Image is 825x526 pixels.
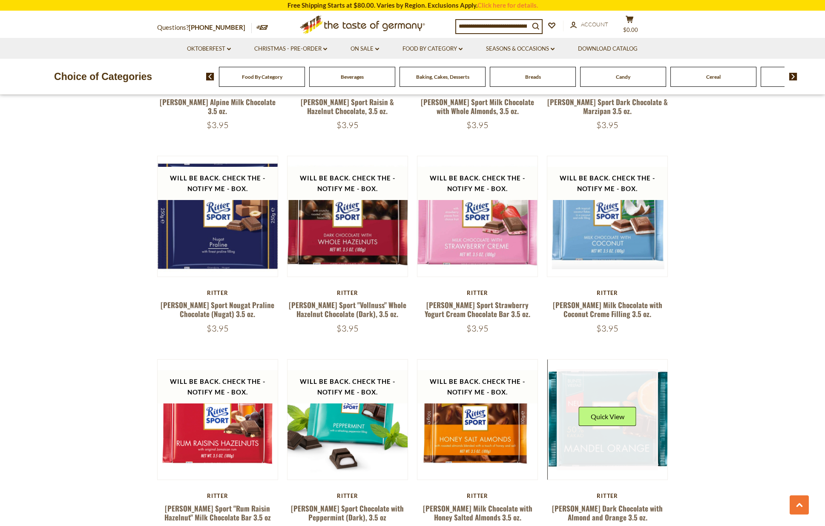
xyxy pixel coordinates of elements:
[336,323,359,334] span: $3.95
[579,407,636,426] button: Quick View
[158,360,278,480] img: Ritter
[525,74,541,80] a: Breads
[547,360,668,480] img: Ritter
[157,22,252,33] p: Questions?
[417,289,538,296] div: Ritter
[423,503,532,523] a: [PERSON_NAME] Milk Chocolate with Honey Salted Almonds 3.5 oz.
[158,156,278,277] img: Ritter
[207,323,229,334] span: $3.95
[706,74,721,80] a: Cereal
[547,156,668,277] img: Ritter
[287,156,408,277] img: Ritter
[616,74,630,80] a: Candy
[486,44,555,54] a: Seasons & Occasions
[623,26,638,33] span: $0.00
[242,74,282,80] a: Food By Category
[206,73,214,80] img: previous arrow
[254,44,327,54] a: Christmas - PRE-ORDER
[341,74,364,80] a: Beverages
[289,300,406,319] a: [PERSON_NAME] Sport "Vollnuss" Whole Hazelnut Chocolate (Dark), 3.5 oz.
[291,503,404,523] a: [PERSON_NAME] Sport Chocolate with Peppermint (Dark), 3.5 oz
[417,360,538,480] img: Ritter
[570,20,608,29] a: Account
[547,492,668,499] div: Ritter
[160,97,276,116] a: [PERSON_NAME] Alpine Milk Chocolate 3.5 oz.
[552,503,663,523] a: [PERSON_NAME] Dark Chocolate with Almond and Orange 3.5 oz.
[157,289,279,296] div: Ritter
[287,492,408,499] div: Ritter
[578,44,638,54] a: Download Catalog
[417,156,538,277] img: Ritter
[466,323,489,334] span: $3.95
[547,97,668,116] a: [PERSON_NAME] Sport Dark Chocolate & Marzipan 3.5 oz.
[425,300,530,319] a: [PERSON_NAME] Sport Strawberry Yogurt Cream Chocolate Bar 3.5 oz.
[336,120,359,130] span: $3.95
[596,120,618,130] span: $3.95
[164,503,271,523] a: [PERSON_NAME] Sport "Rum Raisin Hazelnut" Milk Chocolate Bar 3.5 oz
[553,300,662,319] a: [PERSON_NAME] Milk Chocolate with Coconut Creme Filling 3.5 oz.
[466,120,489,130] span: $3.95
[187,44,231,54] a: Oktoberfest
[789,73,797,80] img: next arrow
[287,289,408,296] div: Ritter
[421,97,534,116] a: [PERSON_NAME] Sport Milk Chocolate with Whole Almonds, 3.5 oz.
[596,323,618,334] span: $3.95
[287,360,408,480] img: Ritter
[189,23,245,31] a: [PHONE_NUMBER]
[157,492,279,499] div: Ritter
[402,44,463,54] a: Food By Category
[417,492,538,499] div: Ritter
[477,1,538,9] a: Click here for details.
[581,21,608,28] span: Account
[301,97,394,116] a: [PERSON_NAME] Sport Raisin & Hazelnut Chocolate, 3.5 oz.
[617,15,643,37] button: $0.00
[161,300,274,319] a: [PERSON_NAME] Sport Nougat Praline Chocolate (Nugat) 3.5 oz.
[416,74,469,80] a: Baking, Cakes, Desserts
[547,289,668,296] div: Ritter
[207,120,229,130] span: $3.95
[351,44,379,54] a: On Sale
